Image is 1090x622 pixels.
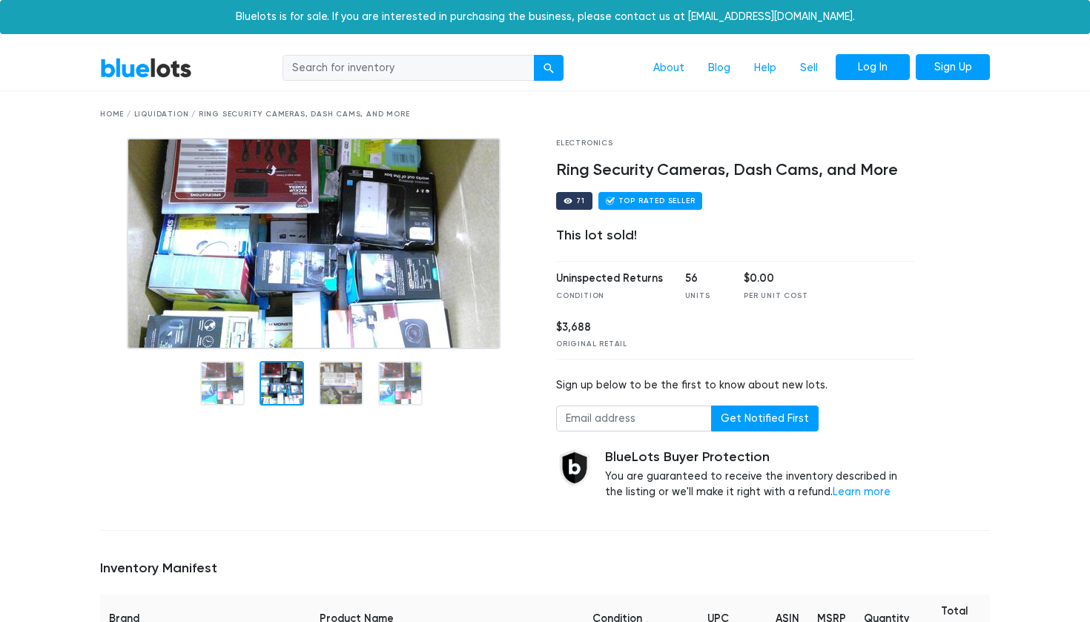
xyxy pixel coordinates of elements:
[556,339,627,350] div: Original Retail
[833,486,891,498] a: Learn more
[605,449,914,500] div: You are guaranteed to receive the inventory described in the listing or we'll make it right with ...
[618,197,696,205] div: Top Rated Seller
[788,54,830,82] a: Sell
[100,560,990,577] h5: Inventory Manifest
[556,138,914,149] div: Electronics
[836,54,910,81] a: Log In
[556,406,712,432] input: Email address
[576,197,585,205] div: 71
[556,271,663,287] div: Uninspected Returns
[556,320,627,336] div: $3,688
[685,291,722,302] div: Units
[556,228,914,244] div: This lot sold!
[556,291,663,302] div: Condition
[556,449,593,486] img: buyer_protection_shield-3b65640a83011c7d3ede35a8e5a80bfdfaa6a97447f0071c1475b91a4b0b3d01.png
[711,406,819,432] button: Get Notified First
[744,291,807,302] div: Per Unit Cost
[100,57,192,79] a: BlueLots
[556,161,914,180] h4: Ring Security Cameras, Dash Cams, and More
[283,55,535,82] input: Search for inventory
[100,109,990,120] div: Home / Liquidation / Ring Security Cameras, Dash Cams, and More
[641,54,696,82] a: About
[742,54,788,82] a: Help
[744,271,807,287] div: $0.00
[685,271,722,287] div: 56
[127,138,501,349] img: WIN_20180808_13_33_29_Pro_1.jpg
[696,54,742,82] a: Blog
[556,377,914,394] div: Sign up below to be the first to know about new lots.
[605,449,914,466] h5: BlueLots Buyer Protection
[916,54,990,81] a: Sign Up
